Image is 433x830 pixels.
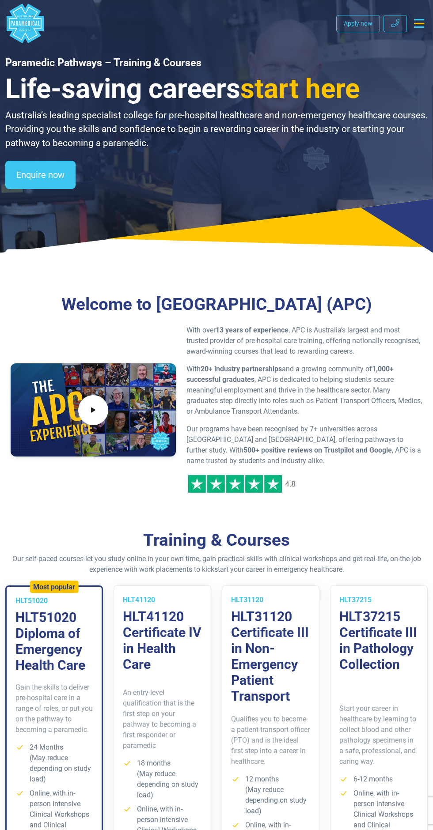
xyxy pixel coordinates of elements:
strong: 20+ industry partnerships [201,365,282,373]
li: 12 months (May reduce depending on study load) [231,774,310,816]
span: HLT31120 [231,596,263,604]
p: Our self-paced courses let you study online in your own time, gain practical skills with clinical... [5,554,428,575]
span: HLT41120 [123,596,155,604]
li: 6-12 months [339,774,418,785]
h3: HLT51020 Diploma of Emergency Health Care [15,610,93,673]
h2: Training & Courses [5,530,428,550]
span: HLT51020 [15,596,48,605]
h3: Welcome to [GEOGRAPHIC_DATA] (APC) [11,294,422,314]
button: Toggle navigation [410,15,428,31]
p: Gain the skills to deliver pre-hospital care in a range of roles, or put you on the pathway to be... [15,682,93,735]
h3: HLT41120 Certificate IV in Health Care [123,609,202,672]
strong: 13 years of experience [216,326,289,334]
p: Our programs have been recognised by 7+ universities across [GEOGRAPHIC_DATA] and [GEOGRAPHIC_DAT... [186,424,422,466]
a: Apply now [336,15,380,32]
span: HLT37215 [339,596,372,604]
h5: Most popular [33,583,75,591]
h3: Life-saving careers [5,72,428,105]
a: Australian Paramedical College [5,4,45,43]
p: Australia’s leading specialist college for pre-hospital healthcare and non-emergency healthcare c... [5,109,428,150]
h1: Paramedic Pathways – Training & Courses [5,57,428,69]
p: With over , APC is Australia’s largest and most trusted provider of pre-hospital care training, o... [186,325,422,357]
strong: 500+ positive reviews on Trustpilot and Google [243,446,392,454]
p: An entry-level qualification that is the first step on your pathway to becoming a first responder... [123,687,202,751]
li: 24 Months (May reduce depending on study load) [15,742,93,785]
span: start here [240,73,360,105]
p: Qualifies you to become a patient transport officer (PTO) and is the ideal first step into a care... [231,714,310,767]
p: Start your career in healthcare by learning to collect blood and other pathology specimens in a s... [339,703,418,767]
h3: HLT37215 Certificate III in Pathology Collection [339,609,418,672]
h3: HLT31120 Certificate III in Non-Emergency Patient Transport [231,609,310,704]
p: With and a growing community of , APC is dedicated to helping students secure meaningful employme... [186,364,422,417]
li: 18 months (May reduce depending on study load) [123,758,202,800]
a: Enquire now [5,161,76,189]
